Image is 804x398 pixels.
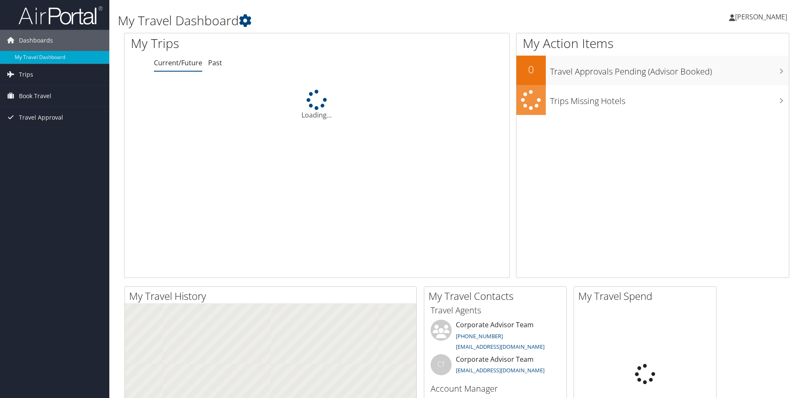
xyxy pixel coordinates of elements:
span: Travel Approval [19,107,63,128]
span: Dashboards [19,30,53,51]
a: [EMAIL_ADDRESS][DOMAIN_NAME] [456,366,545,374]
span: [PERSON_NAME] [735,12,787,21]
span: Book Travel [19,85,51,107]
a: Current/Future [154,58,202,67]
h2: My Travel Spend [578,289,716,303]
a: Past [208,58,222,67]
div: CT [431,354,452,375]
a: [PERSON_NAME] [729,4,796,29]
h1: My Action Items [516,35,789,52]
a: Trips Missing Hotels [516,85,789,115]
h2: My Travel Contacts [428,289,566,303]
span: Trips [19,64,33,85]
h3: Travel Approvals Pending (Advisor Booked) [550,61,789,77]
a: [PHONE_NUMBER] [456,332,503,340]
h1: My Travel Dashboard [118,12,570,29]
a: 0Travel Approvals Pending (Advisor Booked) [516,56,789,85]
h3: Trips Missing Hotels [550,91,789,107]
h2: My Travel History [129,289,416,303]
li: Corporate Advisor Team [426,354,564,382]
li: Corporate Advisor Team [426,320,564,354]
img: airportal-logo.png [19,5,103,25]
h3: Travel Agents [431,305,560,316]
a: [EMAIL_ADDRESS][DOMAIN_NAME] [456,343,545,350]
h1: My Trips [131,35,343,52]
div: Loading... [124,90,509,120]
h2: 0 [516,62,546,77]
h3: Account Manager [431,383,560,395]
